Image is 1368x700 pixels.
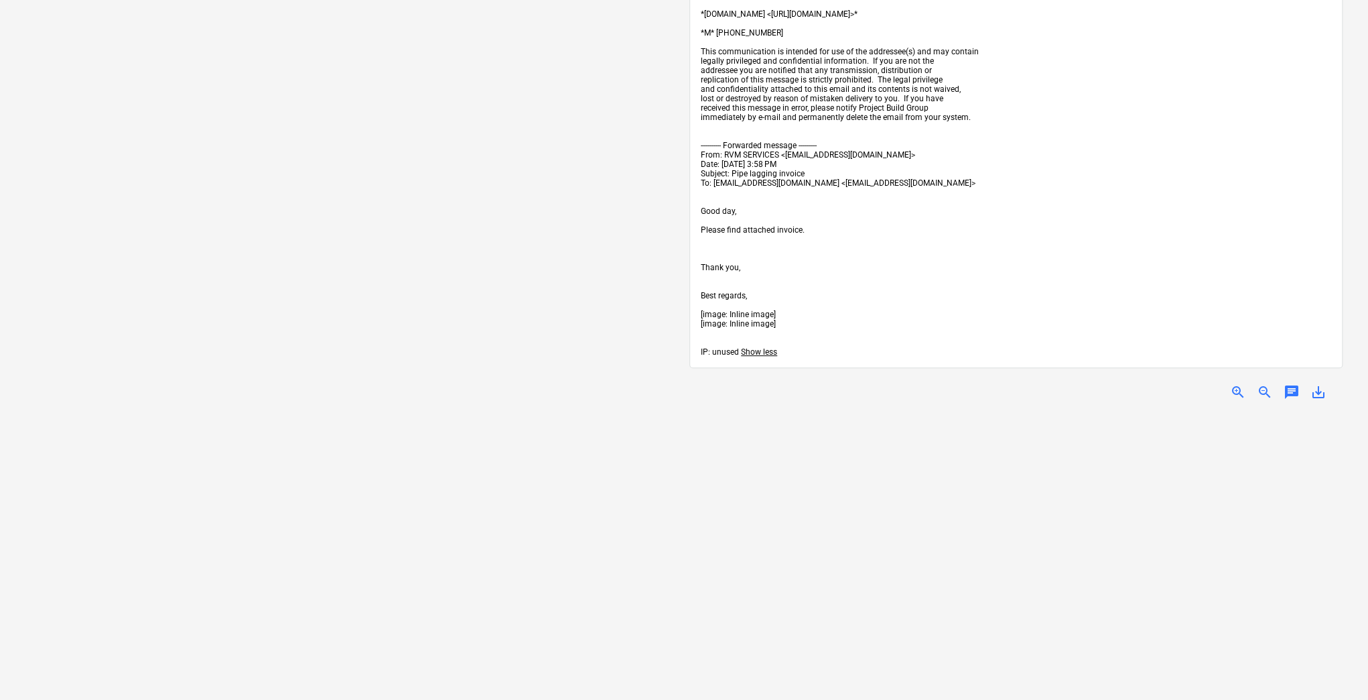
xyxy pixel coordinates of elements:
span: zoom_in [1230,384,1246,400]
span: This communication is intended for use of the addressee(s) and may contain [701,47,979,56]
span: Best regards, [701,291,747,300]
span: chat [1284,384,1300,400]
span: and confidentiality attached to this email and its contents is not waived, [701,84,961,94]
span: ---------- Forwarded message --------- [701,141,817,150]
iframe: Chat Widget [1301,636,1368,700]
span: zoom_out [1257,384,1273,400]
span: Show less [741,347,777,357]
span: *M* [PHONE_NUMBER] [701,28,783,38]
span: legally privileged and confidential information. If you are not the [701,56,934,66]
span: replication of this message is strictly prohibited. The legal privilege [701,75,943,84]
span: To: [EMAIL_ADDRESS][DOMAIN_NAME] <[EMAIL_ADDRESS][DOMAIN_NAME]> [701,178,975,188]
span: save_alt [1310,384,1326,400]
span: addressee you are notified that any transmission, distribution or [701,66,932,75]
span: *[DOMAIN_NAME] <[URL][DOMAIN_NAME]>* [701,9,858,19]
span: Subject: Pipe lagging invoice [701,169,805,178]
span: Date: [DATE] 3:58 PM [701,160,776,169]
span: Please find attached invoice. [701,225,805,235]
span: [image: Inline image] [701,319,776,329]
span: From: RVM SERVICES <[EMAIL_ADDRESS][DOMAIN_NAME]> [701,150,915,160]
span: lost or destroyed by reason of mistaken delivery to you. If you have [701,94,943,103]
span: Thank you, [701,263,740,272]
span: received this message in error, please notify Project Build Group [701,103,929,113]
span: immediately by e-mail and permanently delete the email from your system. [701,113,971,122]
span: Good day, [701,207,736,216]
span: [image: Inline image] [701,310,776,319]
span: IP: unused [701,347,739,357]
